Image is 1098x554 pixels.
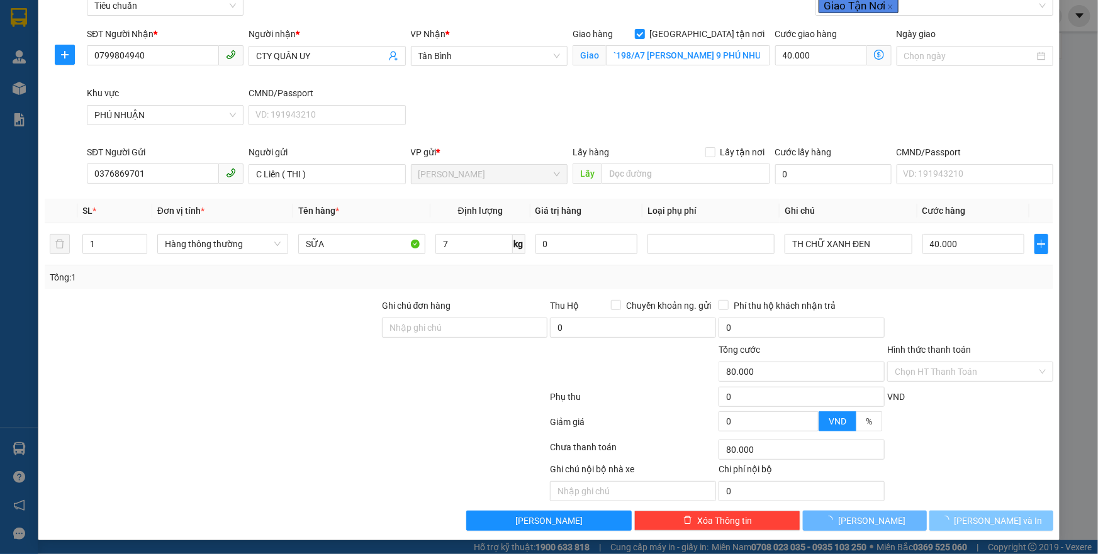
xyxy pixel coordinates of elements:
[719,462,885,481] div: Chi phí nội bộ
[226,50,236,60] span: phone
[803,511,927,531] button: [PERSON_NAME]
[785,234,912,254] input: Ghi Chú
[780,199,917,223] th: Ghi chú
[573,29,613,39] span: Giao hàng
[775,45,867,65] input: Cước giao hàng
[887,345,971,355] label: Hình thức thanh toán
[513,234,525,254] span: kg
[226,168,236,178] span: phone
[549,390,718,412] div: Phụ thu
[550,301,579,311] span: Thu Hộ
[157,206,204,216] span: Đơn vị tính
[824,516,838,524] span: loading
[466,511,632,531] button: [PERSON_NAME]
[775,29,838,39] label: Cước giao hàng
[50,270,424,284] div: Tổng: 1
[411,29,446,39] span: VP Nhận
[87,27,244,41] div: SĐT Người Nhận
[634,511,800,531] button: deleteXóa Thông tin
[904,49,1034,63] input: Ngày giao
[165,235,281,253] span: Hàng thông thường
[87,86,244,100] div: Khu vực
[602,163,770,184] input: Dọc đường
[388,51,398,61] span: user-add
[573,163,602,184] span: Lấy
[1035,239,1048,249] span: plus
[418,47,560,65] span: Tân Bình
[645,27,770,41] span: [GEOGRAPHIC_DATA] tận nơi
[642,199,780,223] th: Loại phụ phí
[549,415,718,437] div: Giảm giá
[535,206,582,216] span: Giá trị hàng
[55,45,75,65] button: plus
[683,516,692,526] span: delete
[515,514,583,528] span: [PERSON_NAME]
[573,147,609,157] span: Lấy hàng
[1034,234,1048,254] button: plus
[941,516,955,524] span: loading
[82,206,92,216] span: SL
[715,145,770,159] span: Lấy tận nơi
[775,164,892,184] input: Cước lấy hàng
[550,462,716,481] div: Ghi chú nội bộ nhà xe
[729,299,841,313] span: Phí thu hộ khách nhận trả
[897,29,936,39] label: Ngày giao
[955,514,1043,528] span: [PERSON_NAME] và In
[874,50,884,60] span: dollar-circle
[418,165,560,184] span: Cư Kuin
[697,514,752,528] span: Xóa Thông tin
[550,481,716,501] input: Nhập ghi chú
[929,511,1053,531] button: [PERSON_NAME] và In
[458,206,503,216] span: Định lượng
[887,4,894,10] span: close
[411,145,568,159] div: VP gửi
[298,206,339,216] span: Tên hàng
[55,50,74,60] span: plus
[887,392,905,402] span: VND
[621,299,716,313] span: Chuyển khoản ng. gửi
[922,206,966,216] span: Cước hàng
[606,45,770,65] input: Giao tận nơi
[94,106,236,125] span: PHÚ NHUẬN
[829,416,846,426] span: VND
[535,234,638,254] input: 0
[249,27,405,41] div: Người nhận
[249,86,405,100] div: CMND/Passport
[838,514,905,528] span: [PERSON_NAME]
[87,145,244,159] div: SĐT Người Gửi
[382,301,451,311] label: Ghi chú đơn hàng
[573,45,606,65] span: Giao
[249,145,405,159] div: Người gửi
[298,234,425,254] input: VD: Bàn, Ghế
[897,145,1053,159] div: CMND/Passport
[549,440,718,462] div: Chưa thanh toán
[382,318,548,338] input: Ghi chú đơn hàng
[50,234,70,254] button: delete
[719,345,760,355] span: Tổng cước
[866,416,872,426] span: %
[775,147,832,157] label: Cước lấy hàng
